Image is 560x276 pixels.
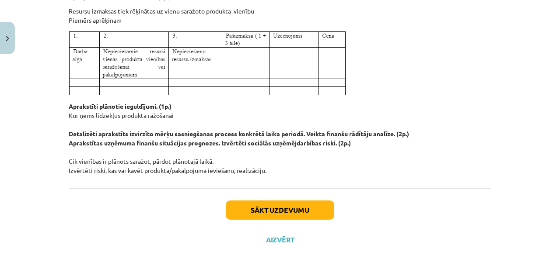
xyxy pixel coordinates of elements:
[69,130,409,138] strong: Detalizēti aprakstīts izvirzīto mērķu sasniegšanas process konkrētā laika periodā. Veikta finanšu...
[69,139,351,147] strong: Aprakstītas uzņēmuma finanšu situācijas prognozes. Izvērtēti sociālās uzņēmējdarbības riski. (2p....
[263,235,297,244] button: Aizvērt
[69,102,491,175] p: Kur ņems līdzekļus produkta ražošanai Cik vienības ir plānots saražot, pārdot plānotajā laikā. Iz...
[6,36,9,41] img: icon-close-lesson-0947bae3869378f0d4975bcd49f059093ad1ed9edebbc8119c70593378902aed.svg
[69,102,171,110] strong: Aprakstīti plānotie ieguldījumi. (1p.)
[226,200,334,220] button: Sākt uzdevumu
[69,7,491,25] p: Resursu izmaksas tiek rēķinātas uz vienu saražoto produkta vienību Piemērs aprēķinam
